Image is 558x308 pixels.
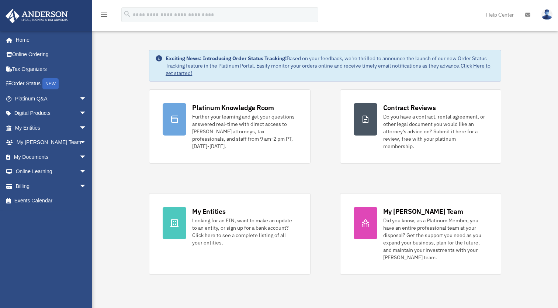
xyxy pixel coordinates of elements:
[79,135,94,150] span: arrow_drop_down
[5,76,98,92] a: Order StatusNEW
[166,62,491,76] a: Click Here to get started!
[100,13,108,19] a: menu
[100,10,108,19] i: menu
[5,47,98,62] a: Online Ordering
[383,113,488,150] div: Do you have a contract, rental agreement, or other legal document you would like an attorney's ad...
[3,9,70,23] img: Anderson Advisors Platinum Portal
[383,217,488,261] div: Did you know, as a Platinum Member, you have an entire professional team at your disposal? Get th...
[5,194,98,208] a: Events Calendar
[79,106,94,121] span: arrow_drop_down
[5,150,98,164] a: My Documentsarrow_drop_down
[79,120,94,136] span: arrow_drop_down
[541,9,552,20] img: User Pic
[5,135,98,150] a: My [PERSON_NAME] Teamarrow_drop_down
[79,164,94,179] span: arrow_drop_down
[123,10,131,18] i: search
[5,62,98,76] a: Tax Organizers
[5,120,98,135] a: My Entitiesarrow_drop_down
[340,193,501,275] a: My [PERSON_NAME] Team Did you know, as a Platinum Member, you have an entire professional team at...
[5,164,98,179] a: Online Learningarrow_drop_down
[149,89,310,164] a: Platinum Knowledge Room Further your learning and get your questions answered real-time with dire...
[166,55,495,77] div: Based on your feedback, we're thrilled to announce the launch of our new Order Status Tracking fe...
[166,55,287,62] strong: Exciting News: Introducing Order Status Tracking!
[79,91,94,106] span: arrow_drop_down
[192,217,297,246] div: Looking for an EIN, want to make an update to an entity, or sign up for a bank account? Click her...
[192,113,297,150] div: Further your learning and get your questions answered real-time with direct access to [PERSON_NAM...
[42,78,59,89] div: NEW
[383,103,436,112] div: Contract Reviews
[149,193,310,275] a: My Entities Looking for an EIN, want to make an update to an entity, or sign up for a bank accoun...
[383,207,463,216] div: My [PERSON_NAME] Team
[192,103,274,112] div: Platinum Knowledge Room
[79,179,94,194] span: arrow_drop_down
[5,32,94,47] a: Home
[5,91,98,106] a: Platinum Q&Aarrow_drop_down
[5,179,98,194] a: Billingarrow_drop_down
[5,106,98,121] a: Digital Productsarrow_drop_down
[340,89,501,164] a: Contract Reviews Do you have a contract, rental agreement, or other legal document you would like...
[192,207,225,216] div: My Entities
[79,150,94,165] span: arrow_drop_down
